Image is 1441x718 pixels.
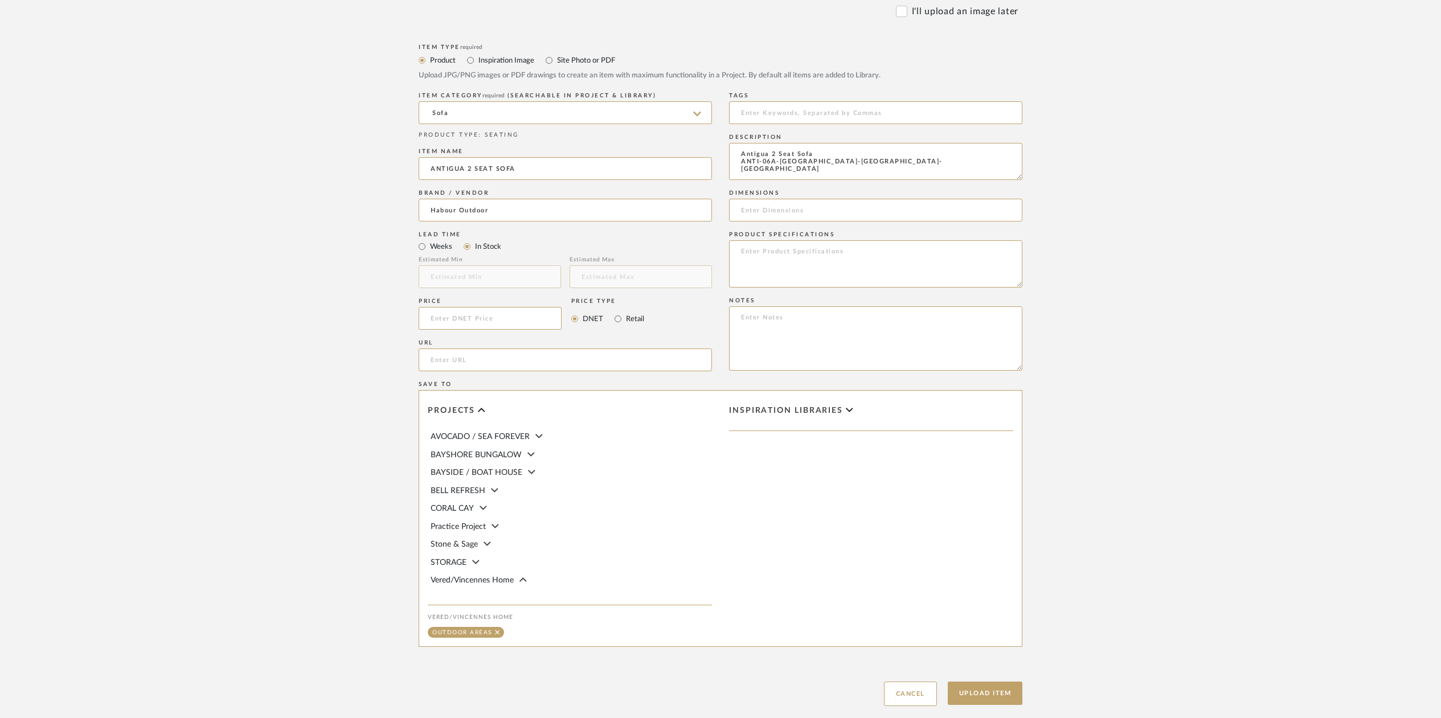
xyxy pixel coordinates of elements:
div: Product Specifications [729,231,1022,238]
div: Lead Time [419,231,712,238]
input: Type a category to search and select [419,101,712,124]
span: required [482,93,505,99]
span: (Searchable in Project & Library) [507,93,657,99]
input: Estimated Min [419,265,561,288]
label: Product [429,54,456,67]
span: : SEATING [478,132,519,138]
div: Dimensions [729,190,1022,196]
input: Enter Dimensions [729,199,1022,221]
label: DNET [582,313,603,325]
input: Estimated Max [570,265,712,288]
span: BELL REFRESH [431,487,485,495]
div: Item Type [419,44,1022,51]
div: Estimated Min [419,256,561,263]
button: Upload Item [948,682,1023,705]
mat-radio-group: Select price type [571,307,644,330]
input: Enter Keywords, Separated by Commas [729,101,1022,124]
div: Outdoor Areas [432,630,492,635]
div: Notes [729,297,1022,304]
div: Price Type [571,298,644,305]
input: Enter DNET Price [419,307,562,330]
label: Weeks [429,240,452,253]
div: Description [729,134,1022,141]
span: Stone & Sage [431,540,478,548]
span: Inspiration libraries [729,406,843,416]
span: BAYSHORE BUNGALOW [431,451,522,459]
span: CORAL CAY [431,504,474,512]
div: Vered/Vincennes Home [428,614,712,621]
label: I'll upload an image later [912,5,1018,18]
mat-radio-group: Select item type [419,53,1022,67]
label: In Stock [474,240,501,253]
input: Enter Name [419,157,712,180]
label: Retail [625,313,644,325]
span: Practice Project [431,523,486,531]
input: Unknown [419,199,712,221]
span: Projects [428,406,475,416]
button: Cancel [884,682,937,706]
div: Tags [729,92,1022,99]
mat-radio-group: Select item type [419,239,712,253]
div: Item name [419,148,712,155]
div: ITEM CATEGORY [419,92,712,99]
div: Upload JPG/PNG images or PDF drawings to create an item with maximum functionality in a Project. ... [419,70,1022,81]
span: STORAGE [431,559,466,567]
span: required [460,44,482,50]
input: Enter URL [419,348,712,371]
label: Inspiration Image [477,54,534,67]
div: Estimated Max [570,256,712,263]
div: Save To [419,381,1022,388]
span: BAYSIDE / BOAT HOUSE [431,469,522,477]
div: PRODUCT TYPE [419,131,712,140]
span: Vered/Vincennes Home [431,576,514,584]
label: Site Photo or PDF [556,54,615,67]
div: Brand / Vendor [419,190,712,196]
div: URL [419,339,712,346]
div: Price [419,298,562,305]
span: AVOCADO / SEA FOREVER [431,433,530,441]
